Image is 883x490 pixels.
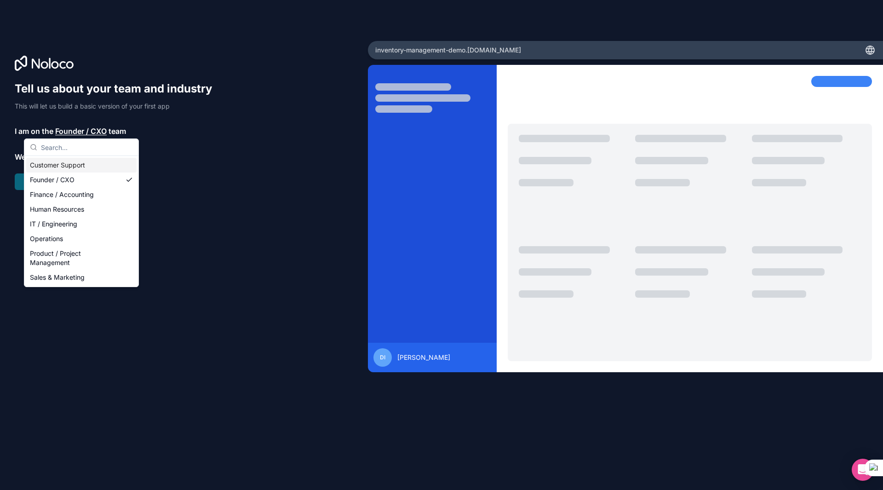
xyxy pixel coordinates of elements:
[109,126,126,137] span: team
[26,187,137,202] div: Finance / Accounting
[15,102,221,111] p: This will let us build a basic version of your first app
[26,202,137,217] div: Human Resources
[852,459,874,481] div: Open Intercom Messenger
[26,217,137,231] div: IT / Engineering
[55,126,107,137] span: Founder / CXO
[26,173,137,187] div: Founder / CXO
[24,156,138,287] div: Suggestions
[15,81,221,96] h1: Tell us about your team and industry
[26,158,137,173] div: Customer Support
[15,151,57,162] span: We’re in the
[380,354,385,361] span: DI
[15,126,53,137] span: I am on the
[26,270,137,285] div: Sales & Marketing
[375,46,521,55] span: inventory-management-demo .[DOMAIN_NAME]
[26,231,137,246] div: Operations
[397,353,450,362] span: [PERSON_NAME]
[26,246,137,270] div: Product / Project Management
[41,139,133,156] input: Search...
